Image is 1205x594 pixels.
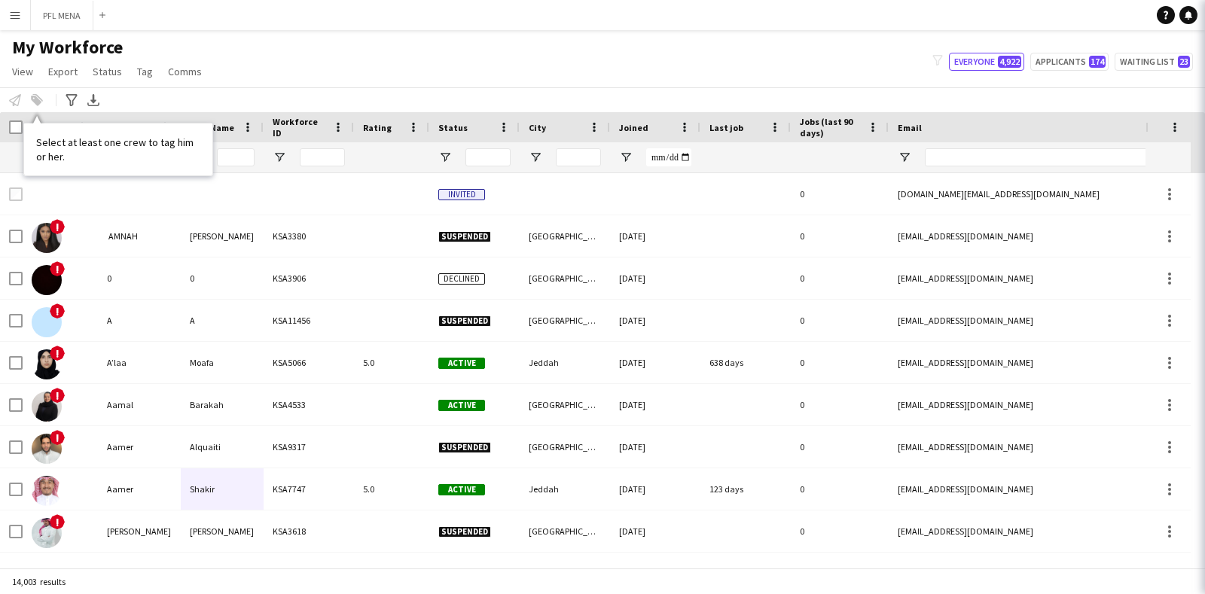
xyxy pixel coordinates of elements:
div: 5.0 [354,342,429,383]
app-action-btn: Advanced filters [63,91,81,109]
div: [EMAIL_ADDRESS][DOMAIN_NAME] [889,510,1190,552]
button: Open Filter Menu [529,151,542,164]
div: [DATE] [610,553,700,594]
img: Aamer Alquaiti [32,434,62,464]
img: A A [32,307,62,337]
div: Jeddah [520,553,610,594]
div: [EMAIL_ADDRESS][DOMAIN_NAME] [889,426,1190,468]
a: Export [42,62,84,81]
div: 0 [791,300,889,341]
div: [DATE] [610,426,700,468]
div: [DATE] [610,342,700,383]
div: Jeddah [520,342,610,383]
div: [DOMAIN_NAME][EMAIL_ADDRESS][DOMAIN_NAME] [889,173,1190,215]
div: 0 [791,173,889,215]
span: Last job [709,122,743,133]
div: Aamal [98,384,181,425]
div: KSA4533 [264,384,354,425]
input: Row Selection is disabled for this row (unchecked) [9,187,23,201]
div: Jeddah [520,468,610,510]
a: Status [87,62,128,81]
a: View [6,62,39,81]
div: [DATE] [610,257,700,299]
div: 0 [791,257,889,299]
span: Active [438,358,485,369]
span: Status [93,65,122,78]
div: KSA7747 [264,468,354,510]
span: Suspended [438,231,491,242]
div: 0 [791,384,889,425]
div: [PERSON_NAME] [181,215,264,257]
span: ! [50,514,65,529]
div: [EMAIL_ADDRESS][DOMAIN_NAME] [889,215,1190,257]
div: KSA6649 [264,553,354,594]
span: Suspended [438,315,491,327]
button: Applicants174 [1030,53,1109,71]
button: PFL MENA [31,1,93,30]
span: Active [438,400,485,411]
div: [DATE] [610,384,700,425]
div: 0 [791,426,889,468]
div: [GEOGRAPHIC_DATA] [520,300,610,341]
button: Open Filter Menu [438,151,452,164]
span: View [12,65,33,78]
img: Aamir Abbas [32,518,62,548]
span: ! [50,219,65,234]
div: A [181,300,264,341]
div: [PERSON_NAME] [98,510,181,552]
div: Moafa [181,342,264,383]
span: Declined [438,273,485,285]
div: [DATE] [610,468,700,510]
div: 0 [791,553,889,594]
div: 123 days [700,468,791,510]
div: [EMAIL_ADDRESS][DOMAIN_NAME] [889,553,1190,594]
div: 0 [791,468,889,510]
div: A [98,300,181,341]
div: KSA11456 [264,300,354,341]
span: Last Name [190,122,234,133]
span: Comms [168,65,202,78]
div: 0 [98,257,181,299]
div: 638 days [700,342,791,383]
div: 5.0 [354,468,429,510]
div: Shakir [181,468,264,510]
button: Open Filter Menu [619,151,633,164]
div: [GEOGRAPHIC_DATA] [520,257,610,299]
div: Aamer [98,426,181,468]
div: 0 [791,215,889,257]
div: Select at least one crew to tag him or her. [24,123,212,175]
img: Aamer Shakir [32,476,62,506]
button: Everyone4,922 [949,53,1024,71]
span: Export [48,65,78,78]
span: Jobs (last 90 days) [800,116,862,139]
span: ! [50,346,65,361]
a: Comms [162,62,208,81]
span: 23 [1178,56,1190,68]
span: My Workforce [12,36,123,59]
span: 174 [1089,56,1106,68]
div: Barakah [181,384,264,425]
span: City [529,122,546,133]
div: A’laa [98,342,181,383]
input: City Filter Input [556,148,601,166]
div: Soso [181,553,264,594]
span: Workforce ID [273,116,327,139]
input: Workforce ID Filter Input [300,148,345,166]
div: Aasma [98,553,181,594]
div: [GEOGRAPHIC_DATA] [520,384,610,425]
div: 0 [181,257,264,299]
span: First Name [107,122,153,133]
div: [DATE] [610,510,700,552]
input: Status Filter Input [465,148,511,166]
span: Status [438,122,468,133]
input: Joined Filter Input [646,148,691,166]
span: Invited [438,189,485,200]
img: 0 0 [32,265,62,295]
span: Tag [137,65,153,78]
img: A’laa Moafa [32,349,62,379]
span: ! [50,388,65,403]
div: [EMAIL_ADDRESS][DOMAIN_NAME] [889,384,1190,425]
div: ‏ AMNAH [98,215,181,257]
span: Email [898,122,922,133]
div: KSA5066 [264,342,354,383]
